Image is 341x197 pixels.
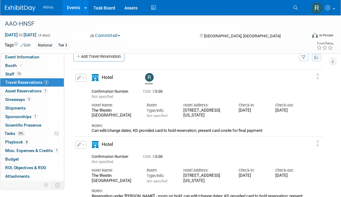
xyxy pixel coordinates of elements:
button: Committed [88,32,123,39]
div: [DATE] [239,108,266,113]
div: Check-out: [275,102,303,108]
span: [GEOGRAPHIC_DATA], [GEOGRAPHIC_DATA] [204,34,280,38]
span: to [18,32,24,37]
div: Confirmation Number: [92,87,134,94]
div: Hotel Name: [92,168,137,173]
a: Booth [0,61,64,70]
div: [DATE] [275,108,303,113]
img: ExhibitDay [5,5,35,11]
div: Room Type/Info: [147,168,174,179]
span: [DATE] [DATE] [5,32,37,38]
a: Edit [20,43,31,47]
div: The Westin [GEOGRAPHIC_DATA] [92,108,137,118]
div: AAO-HNSF [3,18,301,29]
a: Asset Reservations7 [0,87,64,95]
div: [DATE] [275,173,303,178]
a: Sponsorships1 [0,113,64,121]
div: [DATE] [239,173,266,178]
span: Misc. Expenses & Credits [5,148,59,153]
td: Toggle Event Tabs [52,181,64,189]
a: ROI, Objectives & ROO [0,164,64,172]
td: Tags [5,42,31,49]
i: Hotel [92,141,99,148]
a: Attachments [0,172,64,180]
span: 0.00 [143,89,165,94]
span: Playbook [5,139,29,144]
a: Event Information [0,53,64,61]
i: Hotel [92,74,99,81]
span: Afirma [43,5,53,9]
span: Not specified [92,160,113,164]
i: Click and drag to move item [316,73,319,80]
span: Giveaways [5,97,31,102]
a: Staff13 [0,70,64,78]
a: Shipments [0,104,64,112]
span: 8 [24,140,29,144]
div: Hotel Address: [184,102,229,108]
a: Budget [0,155,64,163]
img: Format-Inperson.png [312,33,318,38]
a: Scientific Presence [0,121,64,129]
div: Check-in: [239,102,266,108]
div: The Westin [GEOGRAPHIC_DATA] [92,173,137,184]
div: Hotel Address: [184,168,229,173]
span: Scientific Presence [5,123,41,128]
div: Notes: [92,188,303,194]
span: 3 [27,97,31,102]
span: 1 [33,114,38,119]
div: Confirmation Number: [92,153,134,159]
span: 0.00 [143,154,165,159]
i: Click and drag to move item [316,140,319,147]
img: Randi LeBoyer [145,73,154,82]
span: Attachments [5,174,30,179]
span: Booth [5,63,24,68]
a: Tasks29% [0,129,64,138]
div: Randi LeBoyer [144,73,154,85]
a: Playbook8 [0,138,64,146]
span: Shipments [5,106,26,110]
a: Travel Reservations8 [0,78,64,87]
div: Hotel Name: [92,102,137,108]
span: 13 [16,72,22,76]
div: [STREET_ADDRESS][US_STATE] [184,173,229,184]
span: Asset Reservations [5,88,48,93]
div: Notes: [92,123,303,128]
span: Sponsorships [5,114,38,119]
span: 7 [43,89,48,93]
a: Giveaways3 [0,95,64,104]
span: Cost: $ [143,154,155,159]
span: 8 [44,80,49,85]
div: Check-out: [275,168,303,173]
span: ROI, Objectives & ROO [5,165,46,170]
span: Hotel [102,142,113,147]
span: Hotel [102,75,113,80]
div: National [36,42,54,49]
span: Cost: $ [143,89,155,94]
i: Booth reservation complete [20,64,23,67]
div: Room Type/Info: [147,102,174,113]
a: Misc. Expenses & Credits1 [0,147,64,155]
span: Tasks [5,131,25,136]
a: Add Travel Reservation [73,52,124,61]
div: Event Rating [317,42,333,45]
span: Not specified [147,179,167,183]
span: Event Information [5,54,39,59]
div: Can edit/change dates; KD provided card to hold reservation; present card onsite for final payment [92,128,303,133]
i: Filter by Traveler [302,56,306,60]
div: Check-in: [239,168,266,173]
span: Budget [5,157,19,162]
span: 1 [54,148,59,153]
span: Staff [5,72,22,76]
span: (4 days) [38,33,50,37]
img: Rhonda Eickhoff [311,2,323,14]
span: Not specified [147,113,167,118]
div: In-Person [319,33,333,38]
div: Event Format [282,32,333,41]
div: Randi LeBoyer [145,82,153,85]
div: [STREET_ADDRESS][US_STATE] [184,108,229,118]
span: 29% [17,131,25,136]
span: Not specified [92,95,113,99]
div: Tier 3 [56,42,69,49]
span: Travel Reservations [5,80,49,85]
td: Personalize Event Tab Strip [41,181,52,189]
